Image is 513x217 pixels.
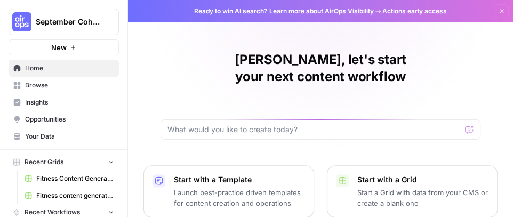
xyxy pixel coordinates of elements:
[36,174,114,183] span: Fitness Content Generator (Heath)
[9,128,119,145] a: Your Data
[12,12,31,31] img: September Cohort Logo
[9,77,119,94] a: Browse
[25,81,114,90] span: Browse
[25,63,114,73] span: Home
[36,191,114,200] span: Fitness content generator ([PERSON_NAME])
[9,60,119,77] a: Home
[25,115,114,124] span: Opportunities
[174,187,305,208] p: Launch best-practice driven templates for content creation and operations
[9,94,119,111] a: Insights
[25,157,63,167] span: Recent Grids
[194,6,374,16] span: Ready to win AI search? about AirOps Visibility
[9,154,119,170] button: Recent Grids
[51,42,67,53] span: New
[25,207,80,217] span: Recent Workflows
[269,7,304,15] a: Learn more
[174,174,305,185] p: Start with a Template
[20,170,119,187] a: Fitness Content Generator (Heath)
[25,98,114,107] span: Insights
[167,124,461,135] input: What would you like to create today?
[382,6,447,16] span: Actions early access
[9,39,119,55] button: New
[161,51,480,85] h1: [PERSON_NAME], let's start your next content workflow
[9,9,119,35] button: Workspace: September Cohort
[357,187,488,208] p: Start a Grid with data from your CMS or create a blank one
[9,111,119,128] a: Opportunities
[357,174,488,185] p: Start with a Grid
[25,132,114,141] span: Your Data
[20,187,119,204] a: Fitness content generator ([PERSON_NAME])
[36,17,100,27] span: September Cohort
